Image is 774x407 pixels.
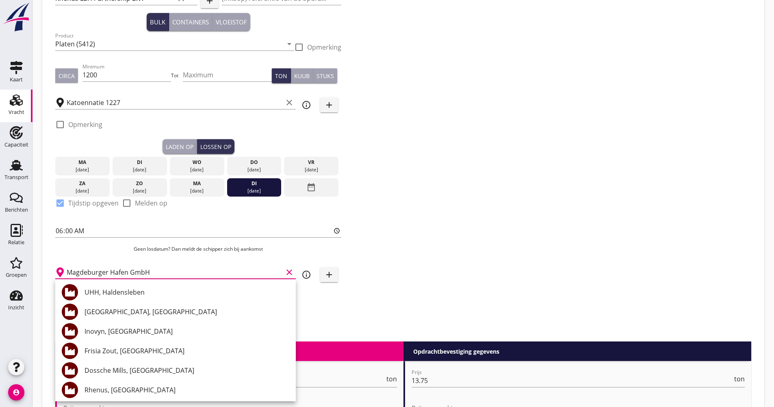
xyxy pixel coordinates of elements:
[55,37,283,50] input: Product
[115,159,165,166] div: di
[115,166,165,173] div: [DATE]
[55,68,78,83] button: Circa
[135,199,167,207] label: Melden op
[172,159,222,166] div: wo
[412,374,733,387] input: Prijs
[169,13,212,31] button: Containers
[8,240,24,245] div: Relatie
[85,346,289,356] div: Frisia Zout, [GEOGRAPHIC_DATA]
[85,307,289,317] div: [GEOGRAPHIC_DATA], [GEOGRAPHIC_DATA]
[5,207,28,212] div: Berichten
[163,139,197,154] button: Laden op
[68,199,119,207] label: Tijdstip opgeven
[386,376,397,382] span: ton
[171,72,183,79] div: Tot
[8,384,24,400] i: account_circle
[68,120,102,129] label: Opmerking
[200,142,231,151] div: Lossen op
[8,305,24,310] div: Inzicht
[306,180,316,195] i: date_range
[229,166,279,173] div: [DATE]
[272,68,291,83] button: Ton
[85,385,289,395] div: Rhenus, [GEOGRAPHIC_DATA]
[294,72,310,80] div: Kuub
[4,142,28,147] div: Capaciteit
[275,72,287,80] div: Ton
[183,68,272,81] input: Maximum
[172,18,209,27] div: Containers
[67,96,283,109] input: Laadplaats
[85,365,289,375] div: Dossche Mills, [GEOGRAPHIC_DATA]
[229,159,279,166] div: do
[85,326,289,336] div: Inovyn, [GEOGRAPHIC_DATA]
[229,187,279,195] div: [DATE]
[197,139,234,154] button: Lossen op
[57,187,108,195] div: [DATE]
[150,18,165,27] div: Bulk
[57,159,108,166] div: ma
[284,98,294,107] i: clear
[57,166,108,173] div: [DATE]
[284,39,294,49] i: arrow_drop_down
[284,267,294,277] i: clear
[85,287,289,297] div: UHH, Haldensleben
[172,187,222,195] div: [DATE]
[115,180,165,187] div: zo
[55,245,341,253] p: Geen losdatum? Dan meldt de schipper zich bij aankomst
[172,180,222,187] div: ma
[115,187,165,195] div: [DATE]
[307,43,341,51] label: Opmerking
[324,270,334,280] i: add
[229,180,279,187] div: di
[59,72,75,80] div: Circa
[147,13,169,31] button: Bulk
[313,68,337,83] button: Stuks
[301,100,311,110] i: info_outline
[324,100,334,110] i: add
[212,13,250,31] button: Vloeistof
[2,2,31,32] img: logo-small.a267ee39.svg
[67,266,283,279] input: Losplaats
[82,68,171,81] input: Minimum
[286,166,336,173] div: [DATE]
[301,270,311,280] i: info_outline
[291,68,313,83] button: Kuub
[172,166,222,173] div: [DATE]
[4,175,28,180] div: Transport
[166,142,193,151] div: Laden op
[6,272,27,278] div: Groepen
[286,159,336,166] div: vr
[734,376,745,382] span: ton
[9,109,24,115] div: Vracht
[10,77,23,82] div: Kaart
[216,18,247,27] div: Vloeistof
[57,180,108,187] div: za
[317,72,334,80] div: Stuks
